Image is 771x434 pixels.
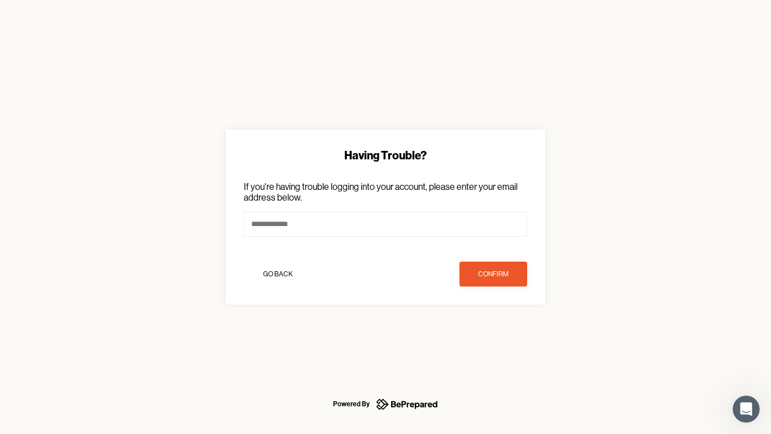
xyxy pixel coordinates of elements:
div: Go Back [263,268,293,280]
iframe: Intercom live chat [733,396,760,423]
button: Go Back [244,262,312,287]
div: Powered By [333,397,370,411]
div: Having Trouble? [244,147,527,163]
div: confirm [478,268,509,280]
button: confirm [459,262,527,287]
p: If you're having trouble logging into your account, please enter your email address below. [244,181,527,203]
